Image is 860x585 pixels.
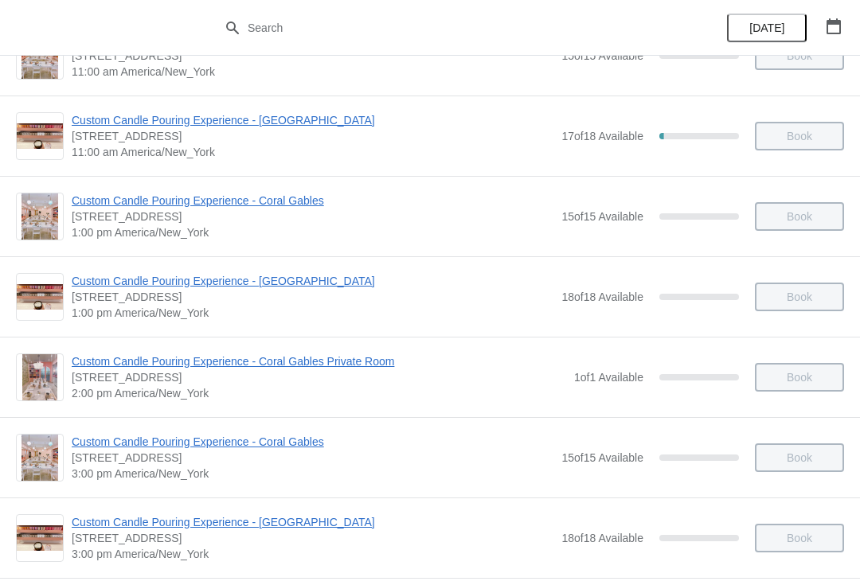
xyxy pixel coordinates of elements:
[72,144,553,160] span: 11:00 am America/New_York
[72,112,553,128] span: Custom Candle Pouring Experience - [GEOGRAPHIC_DATA]
[72,546,553,562] span: 3:00 pm America/New_York
[727,14,807,42] button: [DATE]
[72,514,553,530] span: Custom Candle Pouring Experience - [GEOGRAPHIC_DATA]
[72,128,553,144] span: [STREET_ADDRESS]
[72,369,566,385] span: [STREET_ADDRESS]
[72,289,553,305] span: [STREET_ADDRESS]
[72,466,553,482] span: 3:00 pm America/New_York
[72,209,553,224] span: [STREET_ADDRESS]
[72,48,553,64] span: [STREET_ADDRESS]
[72,434,553,450] span: Custom Candle Pouring Experience - Coral Gables
[72,385,566,401] span: 2:00 pm America/New_York
[561,130,643,142] span: 17 of 18 Available
[749,21,784,34] span: [DATE]
[17,525,63,552] img: Custom Candle Pouring Experience - Fort Lauderdale | 914 East Las Olas Boulevard, Fort Lauderdale...
[72,193,553,209] span: Custom Candle Pouring Experience - Coral Gables
[72,450,553,466] span: [STREET_ADDRESS]
[574,371,643,384] span: 1 of 1 Available
[22,354,57,400] img: Custom Candle Pouring Experience - Coral Gables Private Room | 154 Giralda Avenue, Coral Gables, ...
[17,123,63,150] img: Custom Candle Pouring Experience - Fort Lauderdale | 914 East Las Olas Boulevard, Fort Lauderdale...
[247,14,645,42] input: Search
[561,49,643,62] span: 15 of 15 Available
[561,451,643,464] span: 15 of 15 Available
[72,273,553,289] span: Custom Candle Pouring Experience - [GEOGRAPHIC_DATA]
[561,532,643,544] span: 18 of 18 Available
[21,33,59,79] img: Custom Candle Pouring Experience - Coral Gables | 154 Giralda Avenue, Coral Gables, FL, USA | 11:...
[17,284,63,310] img: Custom Candle Pouring Experience - Fort Lauderdale | 914 East Las Olas Boulevard, Fort Lauderdale...
[21,435,59,481] img: Custom Candle Pouring Experience - Coral Gables | 154 Giralda Avenue, Coral Gables, FL, USA | 3:0...
[561,210,643,223] span: 15 of 15 Available
[72,224,553,240] span: 1:00 pm America/New_York
[72,64,553,80] span: 11:00 am America/New_York
[72,305,553,321] span: 1:00 pm America/New_York
[21,193,59,240] img: Custom Candle Pouring Experience - Coral Gables | 154 Giralda Avenue, Coral Gables, FL, USA | 1:0...
[561,291,643,303] span: 18 of 18 Available
[72,530,553,546] span: [STREET_ADDRESS]
[72,353,566,369] span: Custom Candle Pouring Experience - Coral Gables Private Room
